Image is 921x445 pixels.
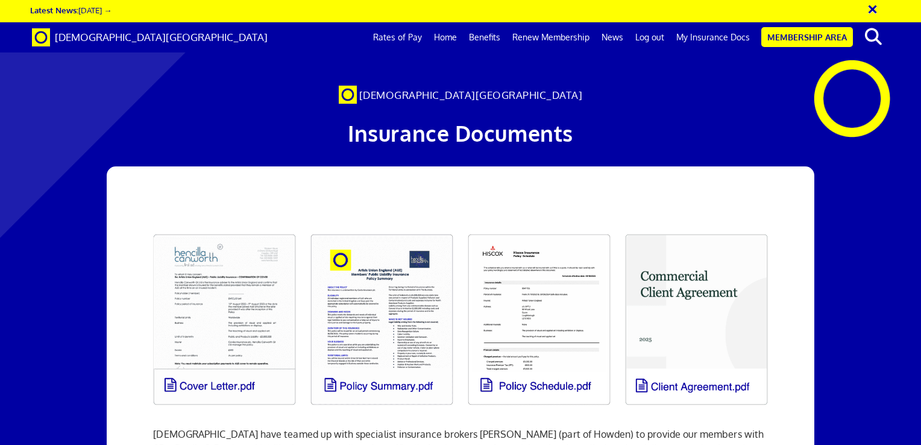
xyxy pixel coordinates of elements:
[359,89,583,101] span: [DEMOGRAPHIC_DATA][GEOGRAPHIC_DATA]
[506,22,596,52] a: Renew Membership
[348,119,573,147] span: Insurance Documents
[596,22,629,52] a: News
[30,5,112,15] a: Latest News:[DATE] →
[670,22,756,52] a: My Insurance Docs
[463,22,506,52] a: Benefits
[629,22,670,52] a: Log out
[30,5,78,15] strong: Latest News:
[428,22,463,52] a: Home
[761,27,853,47] a: Membership Area
[55,31,268,43] span: [DEMOGRAPHIC_DATA][GEOGRAPHIC_DATA]
[23,22,277,52] a: Brand [DEMOGRAPHIC_DATA][GEOGRAPHIC_DATA]
[855,24,892,49] button: search
[367,22,428,52] a: Rates of Pay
